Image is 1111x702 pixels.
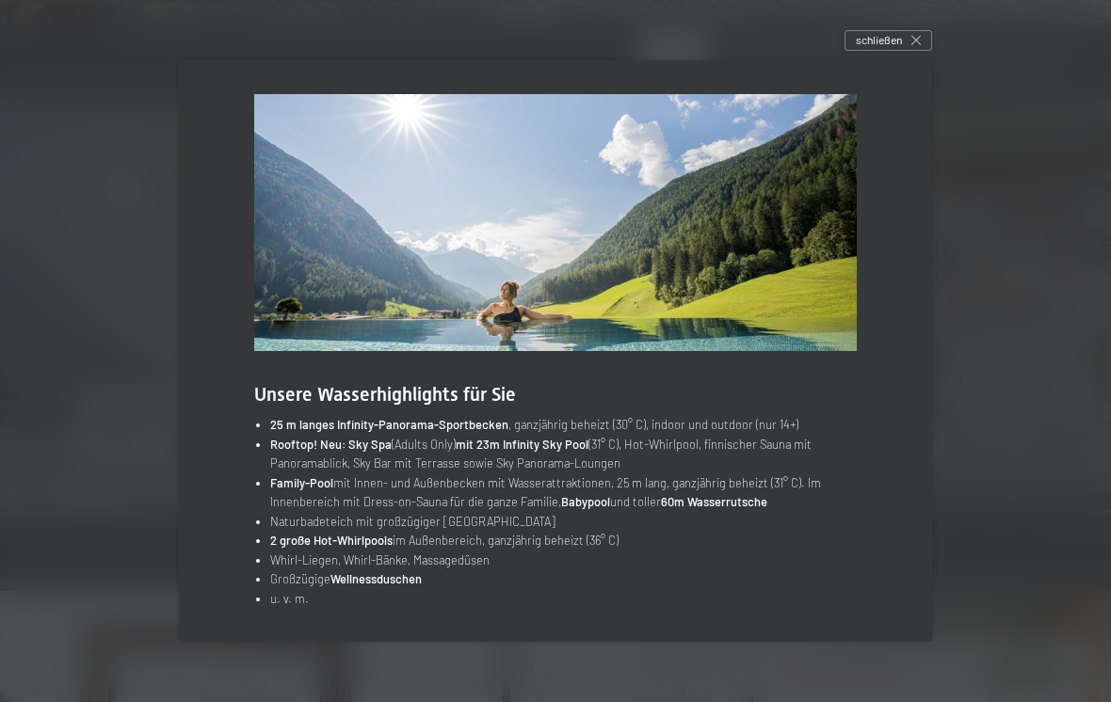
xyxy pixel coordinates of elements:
[330,571,422,586] strong: Wellnessduschen
[270,435,857,473] li: (Adults Only) (31° C), Hot-Whirlpool, finnischer Sauna mit Panoramablick, Sky Bar mit Terrasse so...
[270,569,857,588] li: Großzügige
[270,437,392,452] strong: Rooftop! Neu: Sky Spa
[270,417,508,432] strong: 25 m langes Infinity-Panorama-Sportbecken
[856,32,902,48] span: schließen
[456,437,588,452] strong: mit 23m Infinity Sky Pool
[270,473,857,512] li: mit Innen- und Außenbecken mit Wasserattraktionen, 25 m lang, ganzjährig beheizt (31° C). Im Inne...
[270,415,857,434] li: , ganzjährig beheizt (30° C), indoor und outdoor (nur 14+)
[270,475,333,490] strong: Family-Pool
[270,550,857,569] li: Whirl-Liegen, Whirl-Bänke, Massagedüsen
[661,494,767,509] strong: 60m Wasserrutsche
[270,589,857,608] li: u. v. m.
[270,531,857,550] li: im Außenbereich, ganzjährig beheizt (36° C)
[254,94,857,352] img: Wasserträume mit Panoramablick auf die Landschaft
[561,494,610,509] strong: Babypool
[270,512,857,531] li: Naturbadeteich mit großzügiger [GEOGRAPHIC_DATA]
[270,533,393,548] strong: 2 große Hot-Whirlpools
[254,383,516,406] span: Unsere Wasserhighlights für Sie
